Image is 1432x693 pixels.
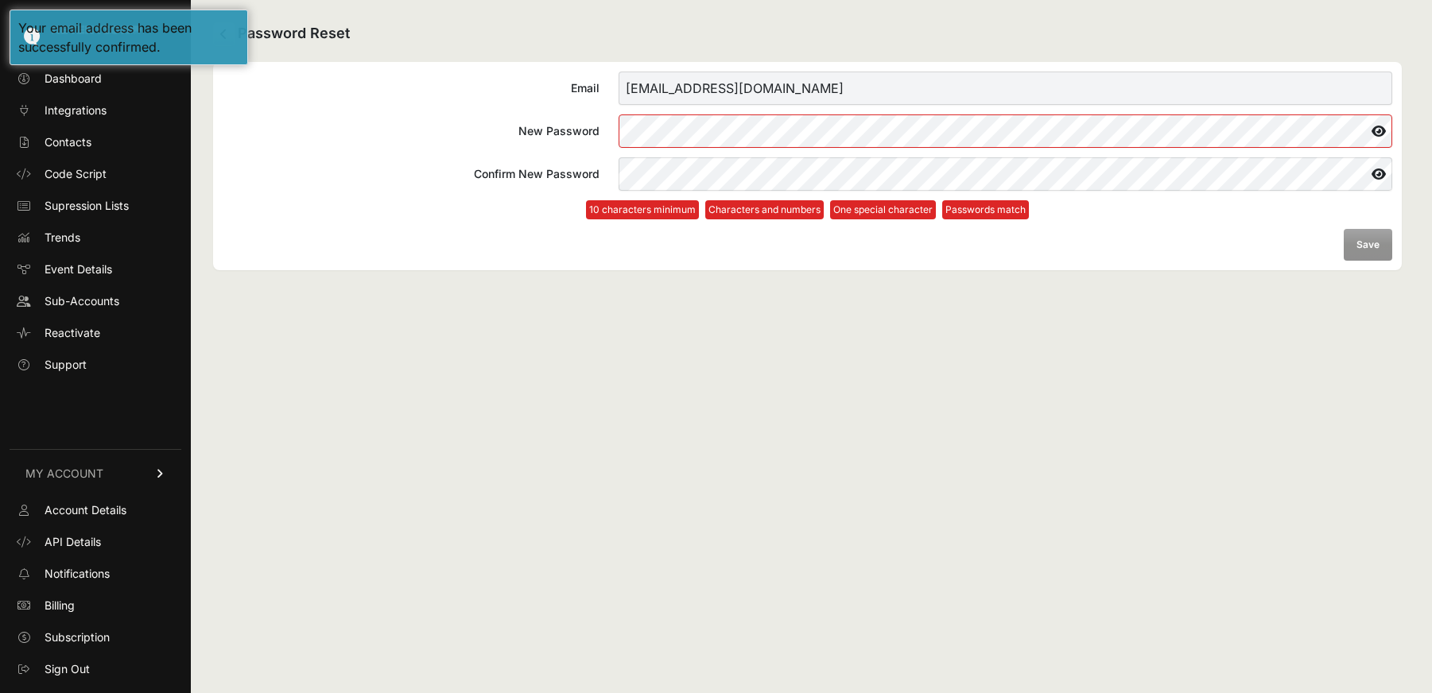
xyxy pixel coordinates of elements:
span: Sub-Accounts [45,293,119,309]
span: Code Script [45,166,107,182]
span: Integrations [45,103,107,118]
a: API Details [10,529,181,555]
a: Dashboard [10,66,181,91]
a: Sign Out [10,656,181,682]
a: Reactivate [10,320,181,346]
div: Your email address has been successfully confirmed. [18,18,239,56]
a: Event Details [10,257,181,282]
a: Support [10,352,181,377]
span: Trends [45,230,80,246]
div: Email [223,80,600,96]
div: New Password [223,123,600,139]
input: Confirm New Password [619,157,1392,191]
a: Notifications [10,561,181,587]
li: One special character [830,200,936,219]
input: Email [619,72,1392,105]
a: Account Details [10,497,181,523]
span: Reactivate [45,325,100,341]
span: API Details [45,534,101,550]
span: Subscription [45,629,110,645]
span: Dashboard [45,71,102,87]
span: Account Details [45,502,126,518]
span: Supression Lists [45,198,129,214]
a: Code Script [10,161,181,187]
span: MY ACCOUNT [25,466,103,482]
span: Sign Out [45,661,90,677]
a: Billing [10,593,181,618]
span: Event Details [45,261,112,277]
a: Subscription [10,625,181,650]
a: Supression Lists [10,193,181,219]
span: Support [45,357,87,373]
a: MY ACCOUNT [10,449,181,497]
a: Contacts [10,130,181,155]
a: Integrations [10,98,181,123]
a: Trends [10,225,181,250]
span: Billing [45,598,75,614]
li: Passwords match [942,200,1029,219]
span: Notifications [45,566,110,582]
a: Sub-Accounts [10,288,181,314]
li: Characters and numbers [705,200,824,219]
h2: Password Reset [213,22,1402,46]
span: Contacts [45,134,91,150]
li: 10 characters minimum [586,200,699,219]
input: New Password [619,114,1392,148]
div: Confirm New Password [223,166,600,182]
